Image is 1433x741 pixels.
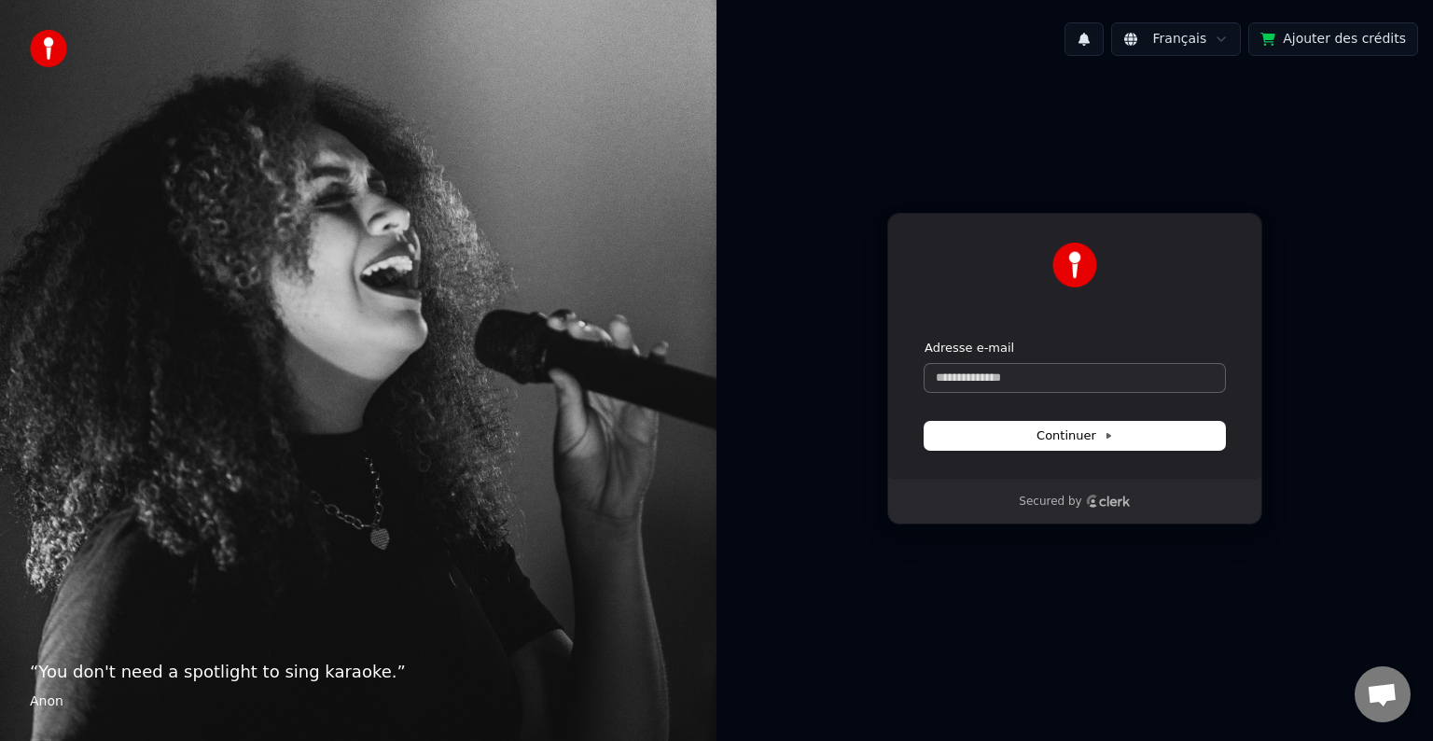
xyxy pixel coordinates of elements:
[1086,495,1131,508] a: Clerk logo
[30,659,687,685] p: “ You don't need a spotlight to sing karaoke. ”
[1248,22,1418,56] button: Ajouter des crédits
[1052,243,1097,287] img: Youka
[30,30,67,67] img: youka
[1036,427,1113,444] span: Continuer
[30,692,687,711] footer: Anon
[1019,495,1081,510] p: Secured by
[925,340,1014,357] label: Adresse e-mail
[925,422,1225,450] button: Continuer
[1355,666,1411,722] div: Ouvrir le chat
